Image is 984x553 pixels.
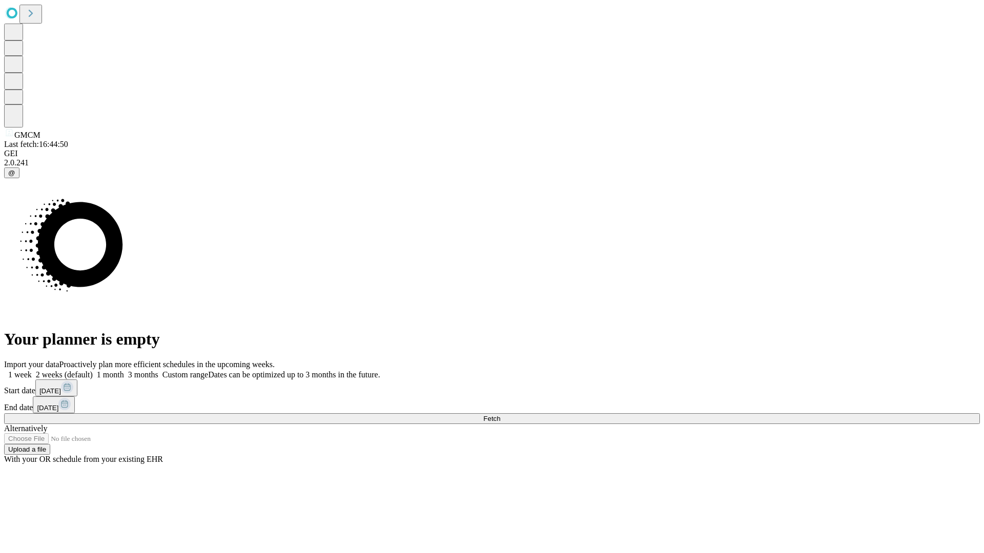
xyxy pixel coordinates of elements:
[97,370,124,379] span: 1 month
[4,158,980,167] div: 2.0.241
[8,370,32,379] span: 1 week
[4,140,68,148] span: Last fetch: 16:44:50
[33,396,75,413] button: [DATE]
[14,131,40,139] span: GMCM
[4,149,980,158] div: GEI
[37,404,58,412] span: [DATE]
[4,424,47,433] span: Alternatively
[4,413,980,424] button: Fetch
[162,370,208,379] span: Custom range
[4,330,980,349] h1: Your planner is empty
[4,396,980,413] div: End date
[128,370,158,379] span: 3 months
[4,455,163,463] span: With your OR schedule from your existing EHR
[8,169,15,177] span: @
[35,379,77,396] button: [DATE]
[36,370,93,379] span: 2 weeks (default)
[208,370,380,379] span: Dates can be optimized up to 3 months in the future.
[4,379,980,396] div: Start date
[39,387,61,395] span: [DATE]
[4,444,50,455] button: Upload a file
[59,360,275,369] span: Proactively plan more efficient schedules in the upcoming weeks.
[483,415,500,422] span: Fetch
[4,167,19,178] button: @
[4,360,59,369] span: Import your data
